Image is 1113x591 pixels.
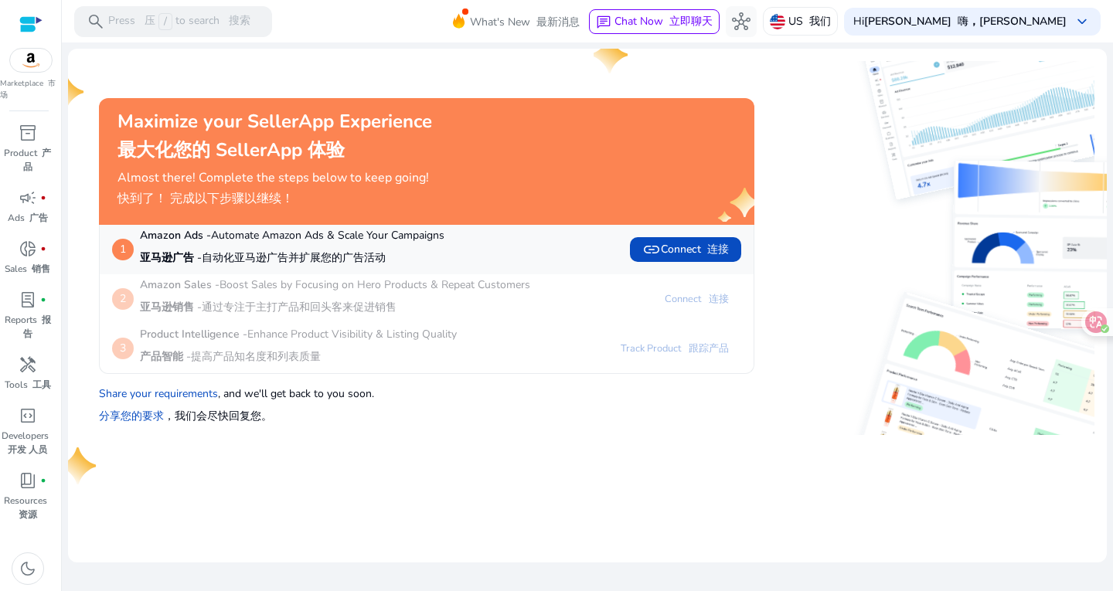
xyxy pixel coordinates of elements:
span: handyman [19,355,37,374]
button: hub [726,6,757,37]
span: dark_mode [19,559,37,578]
span: chat [596,15,611,30]
button: chatChat Now 立即聊天 [589,9,720,34]
h4: Almost there! Complete the steps below to keep going! [117,171,432,212]
font: 嗨 [958,14,1067,29]
font: 搜索 [229,13,250,28]
font: 开发 人员 [8,443,47,456]
span: donut_small [19,239,37,258]
img: one-star.svg [594,36,631,73]
font: 我们 [809,14,831,29]
a: 分享您的要求 [99,409,164,423]
b: 亚马逊广告 - [140,250,202,265]
font: 工具 [32,379,51,391]
font: 快到了！ 完成以下步骤以继续！ [117,190,294,207]
b: Amazon Ads - [140,228,211,243]
font: 最新消息 [536,15,580,29]
font: 提高产品知名度和列表质量 [140,349,321,364]
font: 最大化您的 SellerApp 体验 [117,138,345,162]
span: lab_profile [19,290,37,309]
img: amazon.svg [10,49,52,72]
p: Press to search [108,13,250,30]
font: 立即聊天 [669,14,713,29]
span: hub [732,12,751,31]
span: keyboard_arrow_down [1073,12,1091,31]
font: 跟踪产品 [689,341,729,355]
font: 自动化亚马逊广告并扩展您的广告活动 [140,250,386,265]
span: fiber_manual_record [40,477,46,484]
img: one-star.svg [49,73,87,110]
span: Chat Now [614,14,713,29]
span: / [158,13,172,30]
p: Automate Amazon Ads & Scale Your Campaigns [140,227,444,272]
span: inventory_2 [19,124,37,142]
span: book_4 [19,471,37,490]
img: one-star.svg [62,447,99,484]
span: Connect [642,240,729,259]
p: Enhance Product Visibility & Listing Quality [140,326,457,371]
font: ，我们会尽快回复您。 [99,409,272,423]
p: Hi [853,16,1067,27]
font: 连接 [709,292,729,306]
span: fiber_manual_record [40,246,46,252]
p: 3 [112,338,134,359]
font: 压 [145,13,155,28]
b: Product Intelligence - [140,327,247,341]
span: campaign [19,189,37,207]
font: 连接 [707,242,729,256]
font: 报告 [23,314,51,340]
span: search [87,12,105,31]
p: 1 [112,239,134,260]
a: Track Product [608,336,741,361]
b: 产品智能 - [140,349,191,364]
b: 亚马逊销售 - [140,300,202,314]
span: fiber_manual_record [40,195,46,201]
a: Connect [652,287,741,311]
b: [PERSON_NAME] [864,14,951,29]
h2: Maximize your SellerApp Experience [117,110,432,168]
p: US [788,8,831,35]
b: Amazon Sales - [140,277,220,292]
p: Ads [8,211,48,225]
p: Tools [5,378,51,392]
span: link [642,240,661,259]
span: fiber_manual_record [40,297,46,303]
span: What's New [470,8,580,36]
font: 资源 [19,508,37,521]
p: Boost Sales by Focusing on Hero Products & Repeat Customers [140,277,530,321]
img: us.svg [770,14,785,29]
font: 通过专注于主打产品和回头客来促进销售 [140,300,397,314]
span: code_blocks [19,406,37,425]
font: 销售 [32,263,50,275]
button: linkConnect 连接 [630,237,741,262]
p: Sales [5,262,50,276]
p: 2 [112,288,134,310]
a: Share your requirements [99,386,218,401]
b: ，[PERSON_NAME] [968,14,1067,29]
p: , and we'll get back to you soon. [99,379,754,430]
font: 广告 [29,212,48,224]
